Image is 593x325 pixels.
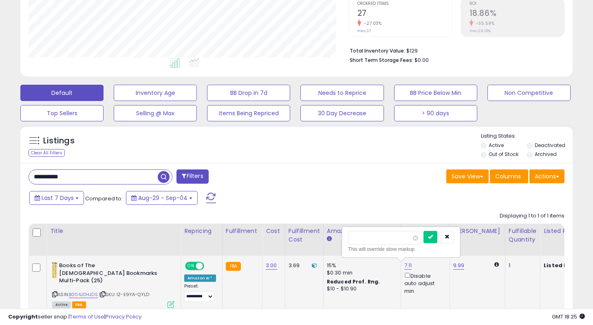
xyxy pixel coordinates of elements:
[495,172,521,180] span: Columns
[489,142,504,149] label: Active
[138,194,187,202] span: Aug-29 - Sep-04
[184,283,216,302] div: Preset:
[535,151,557,158] label: Archived
[487,85,571,101] button: Non Competitive
[99,291,149,298] span: | SKU: 1Z-E9YA-QYLD
[357,9,452,20] h2: 27
[114,105,197,121] button: Selling @ Max
[509,227,537,244] div: Fulfillable Quantity
[453,261,465,270] a: 9.99
[69,291,98,298] a: B004J0HJDS
[43,135,75,147] h5: Listings
[59,262,158,287] b: Books of The [DEMOGRAPHIC_DATA] Bookmarks Multi-Pack (25)
[207,85,290,101] button: BB Drop in 7d
[226,227,259,235] div: Fulfillment
[184,274,216,282] div: Amazon AI *
[357,29,371,33] small: Prev: 37
[106,313,141,321] a: Privacy Policy
[489,151,518,158] label: Out of Stock
[357,2,452,6] span: Ordered Items
[289,262,317,269] div: 3.69
[8,313,38,321] strong: Copyright
[552,313,585,321] span: 2025-09-12 18:25 GMT
[8,313,141,321] div: seller snap | |
[500,212,564,220] div: Displaying 1 to 1 of 1 items
[266,261,277,270] a: 3.00
[50,227,177,235] div: Title
[20,105,104,121] button: Top Sellers
[20,85,104,101] button: Default
[470,2,564,6] span: ROI
[509,262,534,269] div: 1
[114,85,197,101] button: Inventory Age
[52,301,71,308] span: All listings currently available for purchase on Amazon
[85,195,123,202] span: Compared to:
[361,20,382,26] small: -27.03%
[327,278,380,285] b: Reduced Prof. Rng.
[350,45,558,55] li: $129
[350,57,413,64] b: Short Term Storage Fees:
[473,20,495,26] small: -35.59%
[327,285,395,292] div: $10 - $10.90
[490,169,528,183] button: Columns
[184,227,219,235] div: Repricing
[350,47,405,54] b: Total Inventory Value:
[348,245,454,253] div: This will override store markup
[481,132,573,140] p: Listing States:
[394,85,477,101] button: BB Price Below Min
[414,56,429,64] span: $0.00
[186,263,196,270] span: ON
[394,105,477,121] button: > 90 days
[52,262,57,278] img: 410ZTJOJBBL._SL40_.jpg
[289,227,320,244] div: Fulfillment Cost
[529,169,564,183] button: Actions
[52,262,174,307] div: ASIN:
[453,227,502,235] div: [PERSON_NAME]
[446,169,489,183] button: Save View
[300,85,384,101] button: Needs to Reprice
[203,263,216,270] span: OFF
[327,227,397,235] div: Amazon Fees
[470,29,491,33] small: Prev: 29.28%
[29,149,65,157] div: Clear All Filters
[327,269,395,277] div: $0.30 min
[544,261,581,269] b: Listed Price:
[126,191,198,205] button: Aug-29 - Sep-04
[404,271,443,295] div: Disable auto adjust min
[70,313,104,321] a: Terms of Use
[327,262,395,269] div: 15%
[226,262,241,271] small: FBA
[42,194,74,202] span: Last 7 Days
[29,191,84,205] button: Last 7 Days
[266,227,282,235] div: Cost
[327,235,332,243] small: Amazon Fees.
[176,169,208,184] button: Filters
[404,261,412,270] a: 7.11
[300,105,384,121] button: 30 Day Decrease
[535,142,565,149] label: Deactivated
[207,105,290,121] button: Items Being Repriced
[72,301,86,308] span: FBA
[470,9,564,20] h2: 18.86%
